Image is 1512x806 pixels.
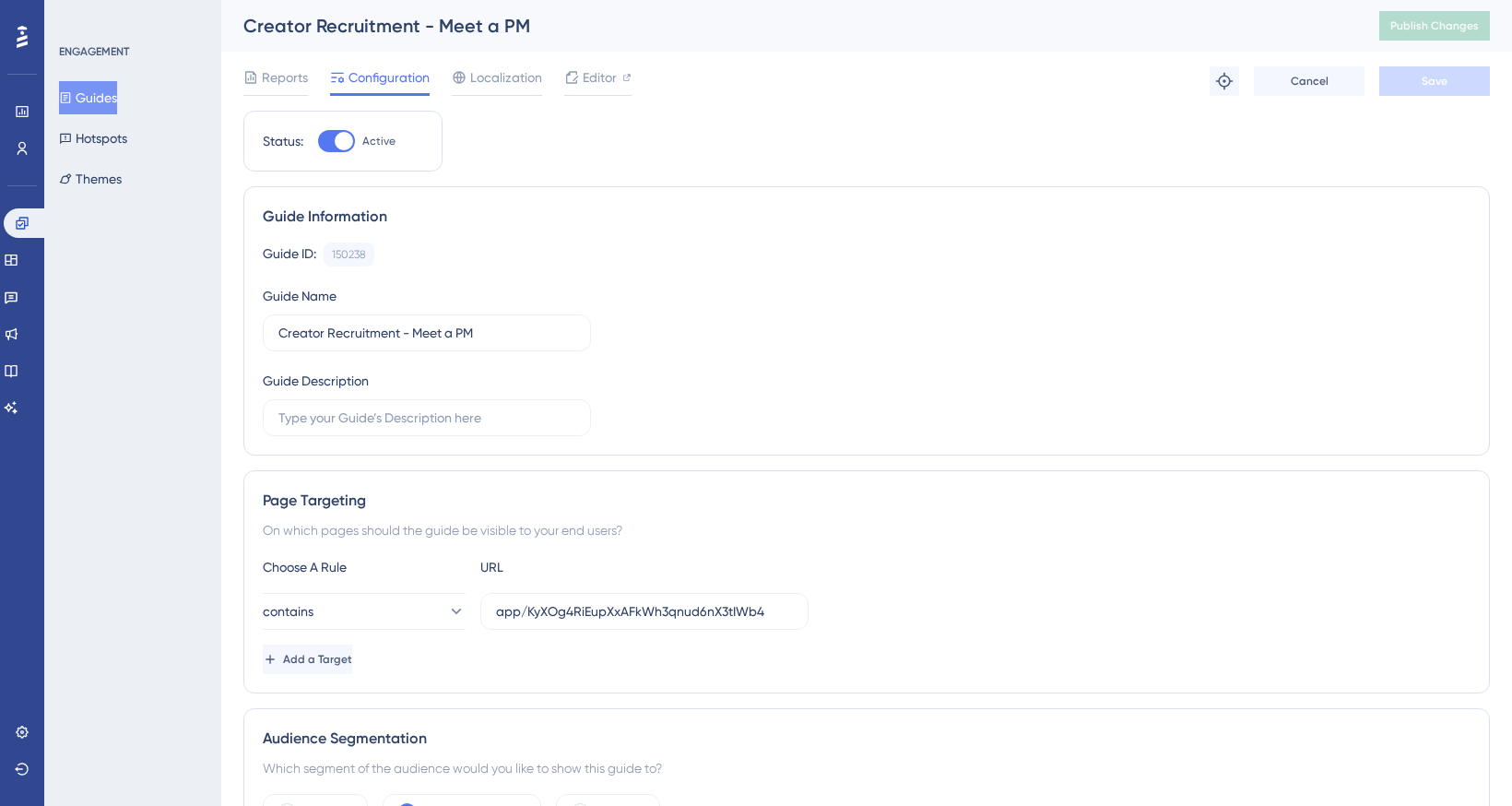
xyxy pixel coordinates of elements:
[263,728,1471,750] div: Audience Segmentation
[278,408,575,428] input: Type your Guide’s Description here
[263,593,466,630] button: contains
[1390,18,1479,33] span: Publish Changes
[362,134,396,148] span: Active
[583,66,617,89] span: Editor
[496,601,793,622] input: yourwebsite.com/path
[263,285,337,307] div: Guide Name
[283,652,352,667] span: Add a Target
[263,519,1471,541] div: On which pages should the guide be visible to your end users?
[263,490,1471,512] div: Page Targeting
[278,323,575,343] input: Type your Guide’s Name here
[262,66,308,89] span: Reports
[1291,74,1329,89] span: Cancel
[1254,66,1364,96] button: Cancel
[263,556,466,578] div: Choose A Rule
[59,44,129,59] div: ENGAGEMENT
[263,600,313,622] span: contains
[470,66,542,89] span: Localization
[263,206,1471,228] div: Guide Information
[263,645,352,674] button: Add a Target
[1422,74,1447,89] span: Save
[263,757,1471,779] div: Which segment of the audience would you like to show this guide to?
[332,247,366,262] div: 150238
[348,66,430,89] span: Configuration
[1379,66,1490,96] button: Save
[263,243,316,267] div: Guide ID:
[480,556,683,578] div: URL
[1379,11,1490,41] button: Publish Changes
[59,122,127,155] button: Hotspots
[59,162,122,196] button: Themes
[263,130,303,152] div: Status:
[59,81,117,114] button: Guides
[263,370,369,392] div: Guide Description
[243,13,1333,39] div: Creator Recruitment - Meet a PM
